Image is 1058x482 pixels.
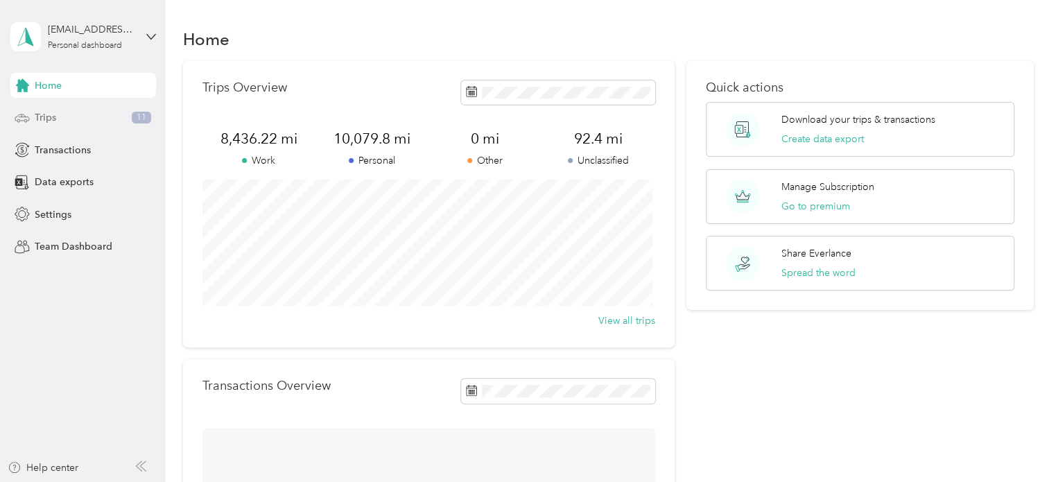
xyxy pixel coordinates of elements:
[541,153,654,168] p: Unclassified
[781,180,874,194] p: Manage Subscription
[48,42,122,50] div: Personal dashboard
[202,80,287,95] p: Trips Overview
[781,132,864,146] button: Create data export
[315,153,428,168] p: Personal
[781,246,851,261] p: Share Everlance
[315,129,428,148] span: 10,079.8 mi
[8,461,78,475] button: Help center
[781,266,856,280] button: Spread the word
[202,129,315,148] span: 8,436.22 mi
[598,313,655,328] button: View all trips
[132,112,151,124] span: 11
[35,110,56,125] span: Trips
[980,404,1058,482] iframe: Everlance-gr Chat Button Frame
[35,175,94,189] span: Data exports
[35,239,112,254] span: Team Dashboard
[541,129,654,148] span: 92.4 mi
[781,112,935,127] p: Download your trips & transactions
[428,129,541,148] span: 0 mi
[706,80,1014,95] p: Quick actions
[202,153,315,168] p: Work
[35,143,91,157] span: Transactions
[183,32,229,46] h1: Home
[35,207,71,222] span: Settings
[202,379,331,393] p: Transactions Overview
[781,199,850,214] button: Go to premium
[428,153,541,168] p: Other
[48,22,135,37] div: [EMAIL_ADDRESS][DOMAIN_NAME]
[35,78,62,93] span: Home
